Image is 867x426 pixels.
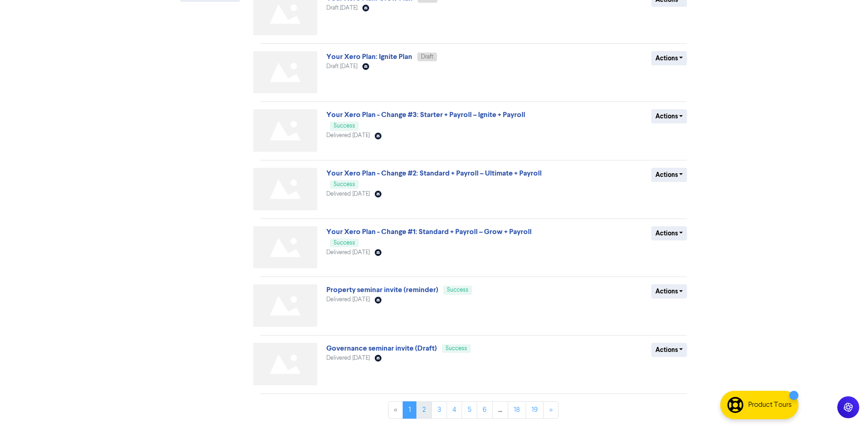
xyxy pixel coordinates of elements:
button: Actions [651,226,687,240]
a: Page 2 [416,401,432,419]
img: Not found [253,109,317,152]
img: Not found [253,343,317,385]
a: Governance seminar invite (Draft) [326,344,437,353]
span: Draft [421,54,433,60]
a: » [543,401,558,419]
span: Delivered [DATE] [326,250,370,256]
span: Delivered [DATE] [326,133,370,138]
button: Actions [651,51,687,65]
iframe: Chat Widget [821,382,867,426]
a: Your Xero Plan - Change #2: Standard + Payroll – Ultimate + Payroll [326,169,542,178]
span: Delivered [DATE] [326,355,370,361]
img: Not found [253,168,317,210]
button: Actions [651,343,687,357]
a: Page 18 [508,401,526,419]
button: Actions [651,109,687,123]
span: Success [446,346,467,351]
span: Delivered [DATE] [326,191,370,197]
span: Success [447,287,468,293]
a: Page 3 [431,401,447,419]
span: Draft [DATE] [326,5,357,11]
img: Not found [253,226,317,269]
button: Actions [651,284,687,298]
a: Your Xero Plan: Ignite Plan [326,52,412,61]
a: Page 1 is your current page [403,401,417,419]
img: Not found [253,51,317,94]
button: Actions [651,168,687,182]
span: Draft [DATE] [326,64,357,69]
a: Your Xero Plan - Change #1: Standard + Payroll – Grow + Payroll [326,227,532,236]
span: Success [334,181,355,187]
a: Page 5 [462,401,477,419]
span: Delivered [DATE] [326,297,370,303]
span: Success [334,240,355,246]
a: Page 6 [477,401,493,419]
a: Page 19 [526,401,544,419]
a: Your Xero Plan - Change #3: Starter + Payroll – Ignite + Payroll [326,110,525,119]
a: Property seminar invite (reminder) [326,285,438,294]
img: Not found [253,284,317,327]
span: Success [334,123,355,129]
a: Page 4 [447,401,462,419]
